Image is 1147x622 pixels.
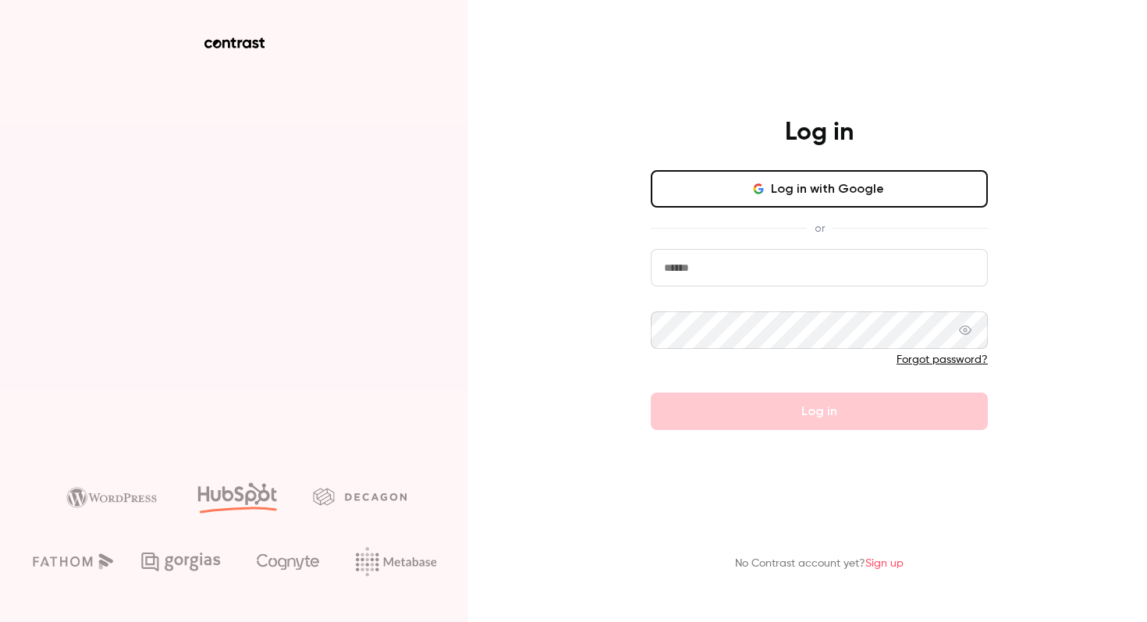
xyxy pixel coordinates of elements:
[651,170,988,208] button: Log in with Google
[735,556,904,572] p: No Contrast account yet?
[865,558,904,569] a: Sign up
[313,488,407,505] img: decagon
[785,117,854,148] h4: Log in
[807,220,833,236] span: or
[897,354,988,365] a: Forgot password?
